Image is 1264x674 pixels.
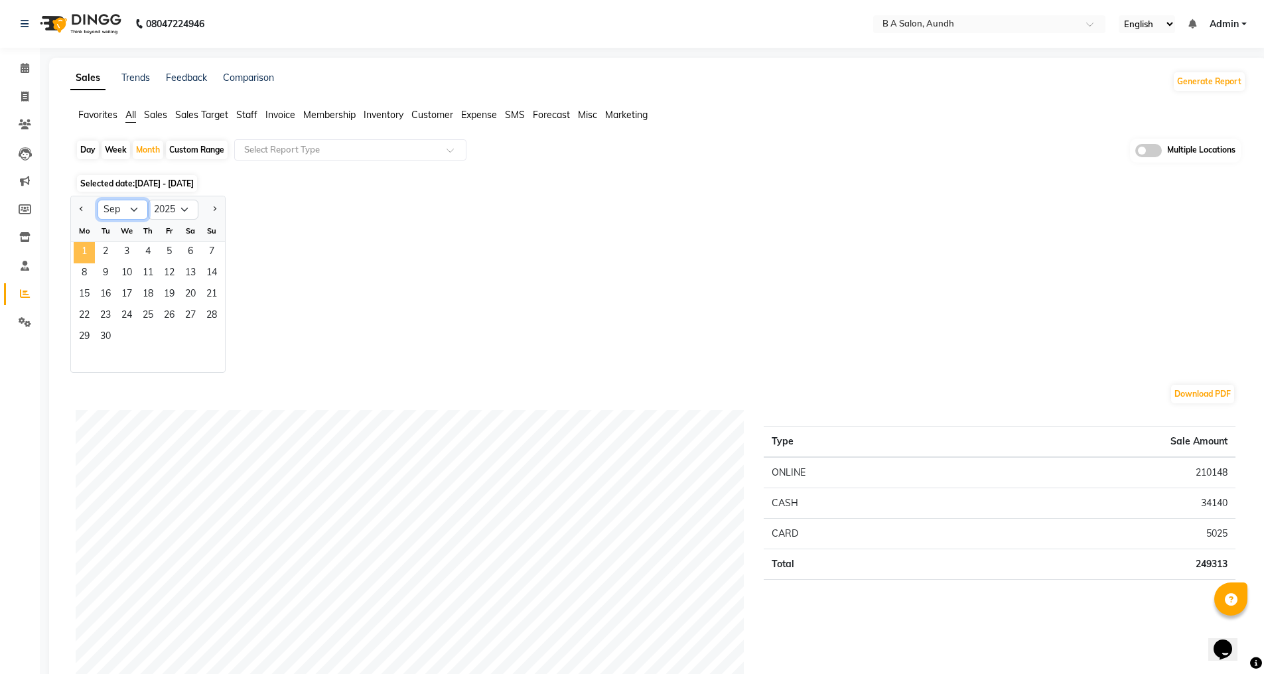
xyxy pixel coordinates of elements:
span: 23 [95,306,116,327]
span: Marketing [605,109,648,121]
div: Sunday, September 21, 2025 [201,285,222,306]
div: Sa [180,220,201,241]
td: 34140 [955,488,1235,518]
div: Wednesday, September 10, 2025 [116,263,137,285]
a: Sales [70,66,105,90]
div: Thursday, September 4, 2025 [137,242,159,263]
div: Month [133,141,163,159]
span: 5 [159,242,180,263]
button: Next month [209,199,220,220]
a: Trends [121,72,150,84]
span: 11 [137,263,159,285]
div: Week [102,141,130,159]
span: 30 [95,327,116,348]
span: Inventory [364,109,403,121]
span: 9 [95,263,116,285]
span: 25 [137,306,159,327]
div: Friday, September 12, 2025 [159,263,180,285]
span: Staff [236,109,257,121]
div: Custom Range [166,141,228,159]
span: 13 [180,263,201,285]
div: Friday, September 19, 2025 [159,285,180,306]
span: Expense [461,109,497,121]
span: 1 [74,242,95,263]
span: 12 [159,263,180,285]
div: Mo [74,220,95,241]
span: 15 [74,285,95,306]
span: 24 [116,306,137,327]
div: Friday, September 5, 2025 [159,242,180,263]
span: 29 [74,327,95,348]
span: 28 [201,306,222,327]
span: Customer [411,109,453,121]
span: Forecast [533,109,570,121]
td: CASH [764,488,955,518]
div: Wednesday, September 3, 2025 [116,242,137,263]
div: Fr [159,220,180,241]
span: 16 [95,285,116,306]
td: 249313 [955,549,1235,579]
div: Saturday, September 20, 2025 [180,285,201,306]
div: Thursday, September 25, 2025 [137,306,159,327]
td: ONLINE [764,457,955,488]
div: Th [137,220,159,241]
div: Day [77,141,99,159]
span: 3 [116,242,137,263]
button: Previous month [76,199,87,220]
div: Saturday, September 6, 2025 [180,242,201,263]
span: 26 [159,306,180,327]
span: Admin [1210,17,1239,31]
div: Tuesday, September 30, 2025 [95,327,116,348]
span: Membership [303,109,356,121]
div: Tuesday, September 2, 2025 [95,242,116,263]
div: Sunday, September 14, 2025 [201,263,222,285]
div: Tuesday, September 23, 2025 [95,306,116,327]
span: 14 [201,263,222,285]
th: Sale Amount [955,426,1235,457]
button: Download PDF [1171,385,1234,403]
div: Monday, September 15, 2025 [74,285,95,306]
th: Type [764,426,955,457]
span: Selected date: [77,175,197,192]
span: 20 [180,285,201,306]
a: Feedback [166,72,207,84]
span: 8 [74,263,95,285]
span: Sales Target [175,109,228,121]
div: Thursday, September 18, 2025 [137,285,159,306]
span: Favorites [78,109,117,121]
span: 4 [137,242,159,263]
div: Thursday, September 11, 2025 [137,263,159,285]
span: 17 [116,285,137,306]
td: 210148 [955,457,1235,488]
span: 6 [180,242,201,263]
span: 27 [180,306,201,327]
a: Comparison [223,72,274,84]
b: 08047224946 [146,5,204,42]
div: Sunday, September 7, 2025 [201,242,222,263]
div: We [116,220,137,241]
span: Misc [578,109,597,121]
div: Su [201,220,222,241]
span: 7 [201,242,222,263]
div: Friday, September 26, 2025 [159,306,180,327]
span: 18 [137,285,159,306]
div: Monday, September 29, 2025 [74,327,95,348]
select: Select year [148,200,198,220]
button: Generate Report [1174,72,1245,91]
span: Invoice [265,109,295,121]
td: CARD [764,518,955,549]
td: 5025 [955,518,1235,549]
span: [DATE] - [DATE] [135,178,194,188]
span: 10 [116,263,137,285]
div: Tuesday, September 16, 2025 [95,285,116,306]
div: Saturday, September 27, 2025 [180,306,201,327]
span: 2 [95,242,116,263]
span: Sales [144,109,167,121]
span: 19 [159,285,180,306]
div: Monday, September 8, 2025 [74,263,95,285]
div: Wednesday, September 17, 2025 [116,285,137,306]
div: Tu [95,220,116,241]
iframe: chat widget [1208,621,1251,661]
select: Select month [98,200,148,220]
td: Total [764,549,955,579]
